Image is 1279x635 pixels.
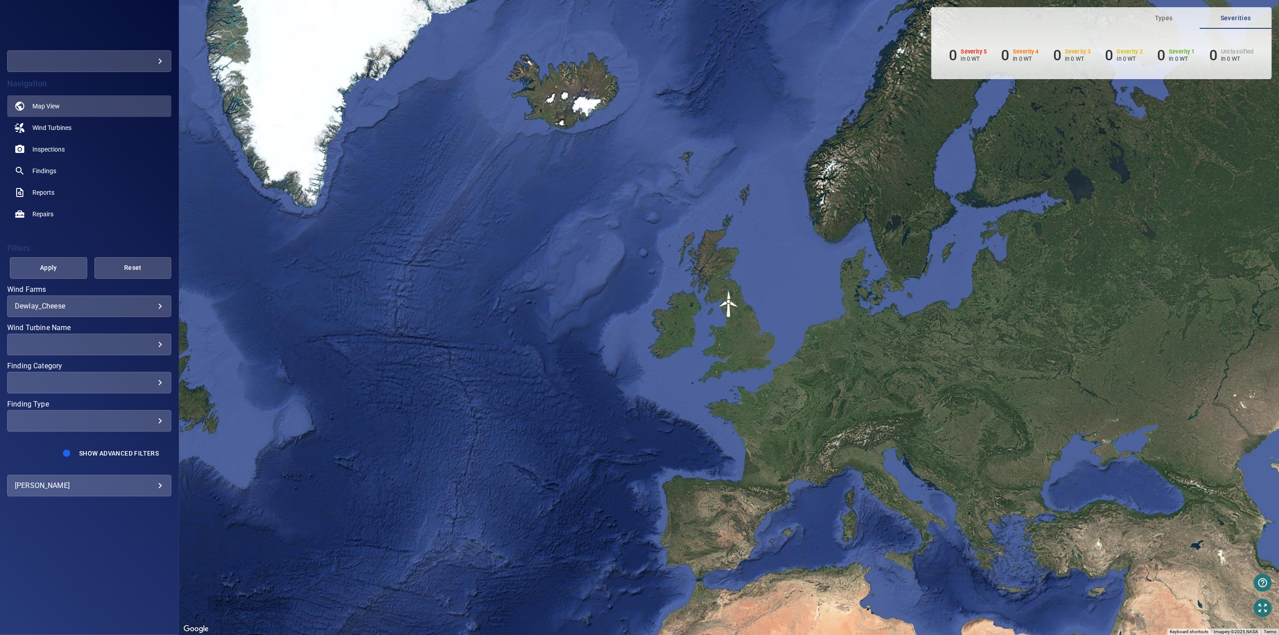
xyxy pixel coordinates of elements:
[32,210,54,219] span: Repairs
[7,286,171,293] label: Wind Farms
[32,102,60,111] span: Map View
[7,139,171,160] a: inspections noActive
[15,478,164,493] div: [PERSON_NAME]
[1065,49,1091,55] h6: Severity 3
[1053,47,1091,64] li: Severity 3
[7,334,171,355] div: Wind Turbine Name
[32,123,72,132] span: Wind Turbines
[106,262,161,273] span: Reset
[10,257,87,279] button: Apply
[961,55,987,62] p: in 0 WT
[949,47,987,64] li: Severity 5
[7,182,171,203] a: reports noActive
[7,244,171,253] h4: Filters
[32,166,56,175] span: Findings
[7,160,171,182] a: findings noActive
[1117,49,1143,55] h6: Severity 2
[1169,49,1195,55] h6: Severity 1
[1001,47,1039,64] li: Severity 4
[949,47,957,64] h6: 0
[7,324,171,331] label: Wind Turbine Name
[1221,49,1254,55] h6: Unclassified
[1157,47,1195,64] li: Severity 1
[181,623,211,635] img: Google
[21,262,76,273] span: Apply
[32,188,54,197] span: Reports
[961,49,987,55] h6: Severity 5
[1169,55,1195,62] p: in 0 WT
[7,401,171,408] label: Finding Type
[7,117,171,139] a: windturbines noActive
[1013,55,1039,62] p: in 0 WT
[1105,47,1143,64] li: Severity 2
[1221,55,1254,62] p: in 0 WT
[1117,55,1143,62] p: in 0 WT
[94,257,172,279] button: Reset
[1001,47,1009,64] h6: 0
[7,372,171,394] div: Finding Category
[1214,629,1258,634] span: Imagery ©2025 NASA
[74,446,164,461] button: Show Advanced Filters
[1209,47,1217,64] h6: 0
[7,410,171,432] div: Finding Type
[7,203,171,225] a: repairs noActive
[79,450,159,457] span: Show Advanced Filters
[181,623,211,635] a: Open this area in Google Maps (opens a new window)
[1170,629,1208,635] button: Keyboard shortcuts
[7,362,171,370] label: Finding Category
[1065,55,1091,62] p: in 0 WT
[54,22,124,31] img: fullcirclegarstang-logo
[1157,47,1165,64] h6: 0
[15,302,164,310] div: Dewlay_Cheese
[7,95,171,117] a: map active
[32,145,65,154] span: Inspections
[7,79,171,88] h4: Navigation
[1013,49,1039,55] h6: Severity 4
[1205,13,1266,24] span: Severities
[716,291,742,317] img: windFarmIcon.svg
[1133,13,1194,24] span: Types
[7,295,171,317] div: Wind Farms
[716,291,742,317] gmp-advanced-marker: T91294
[1105,47,1114,64] h6: 0
[1209,47,1254,64] li: Severity Unclassified
[1264,629,1276,634] a: Terms (opens in new tab)
[7,50,171,72] div: fullcirclegarstang
[1053,47,1061,64] h6: 0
